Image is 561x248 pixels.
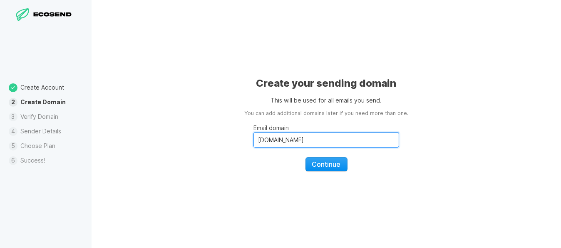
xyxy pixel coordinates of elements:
[253,132,399,148] input: Email domain
[253,123,399,132] p: Email domain
[312,160,341,168] span: Continue
[256,77,397,90] h1: Create your sending domain
[244,110,408,118] aside: You can add additional domains later if you need more than one.
[271,96,382,105] p: This will be used for all emails you send.
[305,157,348,171] button: Continue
